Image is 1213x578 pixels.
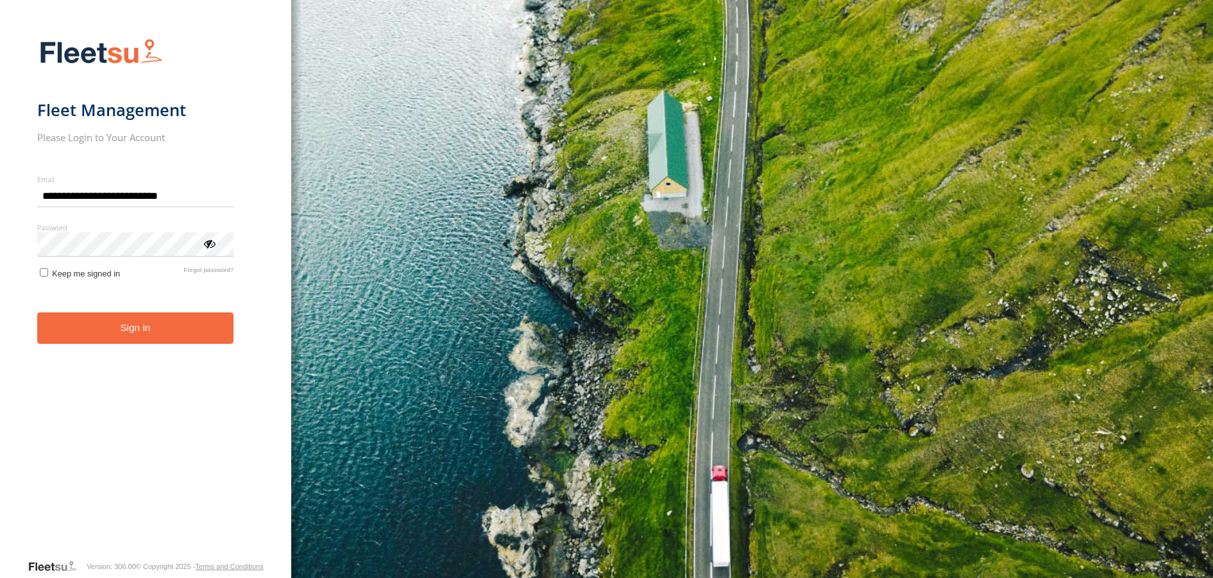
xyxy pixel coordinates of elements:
[203,237,216,250] div: ViewPassword
[37,99,234,121] h1: Fleet Management
[37,31,255,559] form: main
[52,269,120,278] span: Keep me signed in
[37,174,234,184] label: Email
[37,223,234,232] label: Password
[183,266,233,278] a: Forgot password?
[28,560,87,573] a: Visit our Website
[40,268,48,276] input: Keep me signed in
[136,563,264,570] div: © Copyright 2025 -
[37,131,234,144] h2: Please Login to Your Account
[37,312,234,344] button: Sign in
[37,36,165,69] img: Fleetsu
[195,563,263,570] a: Terms and Conditions
[87,563,135,570] div: Version: 306.00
